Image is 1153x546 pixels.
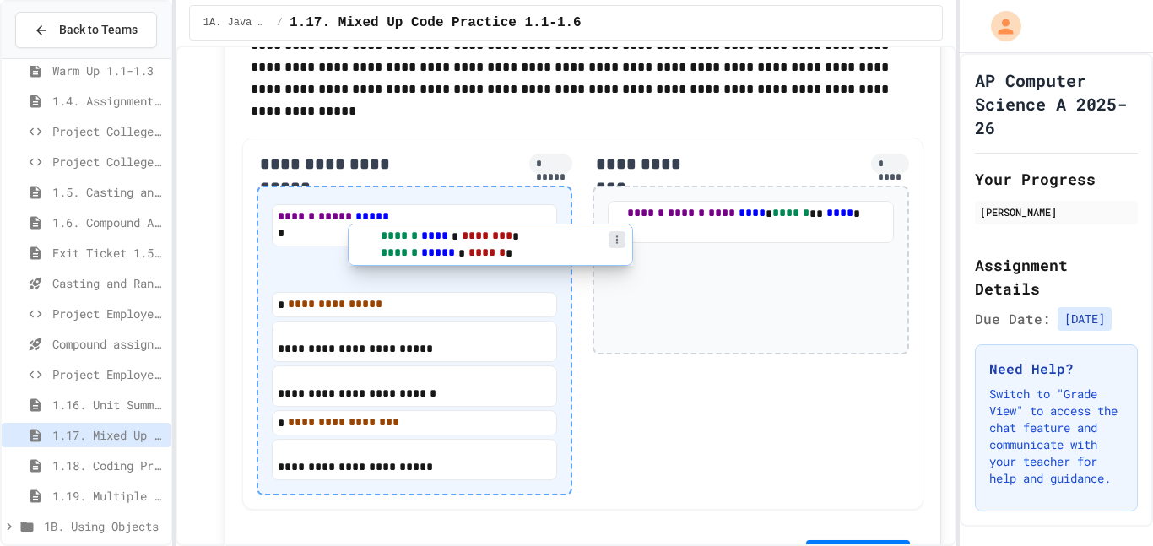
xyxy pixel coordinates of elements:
h3: Need Help? [989,359,1124,379]
h1: AP Computer Science A 2025-26 [975,68,1139,139]
h2: Assignment Details [975,253,1139,300]
span: 1A. Java Basics [203,16,270,30]
button: Back to Teams [15,12,157,48]
span: Due Date: [975,309,1051,329]
span: [DATE] [1058,307,1112,331]
span: 1B. Using Objects [44,517,164,535]
span: Back to Teams [59,21,138,39]
h2: Your Progress [975,167,1139,191]
span: Project EmployeePay (File Input) [52,365,164,383]
span: 1.18. Coding Practice 1a (1.1-1.6) [52,457,164,474]
div: [PERSON_NAME] [980,204,1134,219]
span: / [277,16,283,30]
span: Compound assignment operators - Quiz [52,335,164,353]
span: 1.5. Casting and Ranges of Values [52,183,164,201]
p: Switch to "Grade View" to access the chat feature and communicate with your teacher for help and ... [989,386,1124,487]
span: Exit Ticket 1.5-1.6 [52,244,164,262]
div: My Account [973,7,1026,46]
span: 1.19. Multiple Choice Exercises for Unit 1a (1.1-1.6) [52,487,164,505]
span: Project CollegeSearch [52,122,164,140]
span: 1.17. Mixed Up Code Practice 1.1-1.6 [290,13,582,33]
span: Project CollegeSearch (File Input) [52,153,164,170]
span: 1.4. Assignment and Input [52,92,164,110]
span: Project EmployeePay [52,305,164,322]
span: 1.6. Compound Assignment Operators [52,214,164,231]
span: Casting and Ranges of variables - Quiz [52,274,164,292]
span: Warm Up 1.1-1.3 [52,62,164,79]
span: 1.16. Unit Summary 1a (1.1-1.6) [52,396,164,414]
span: 1.17. Mixed Up Code Practice 1.1-1.6 [52,426,164,444]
